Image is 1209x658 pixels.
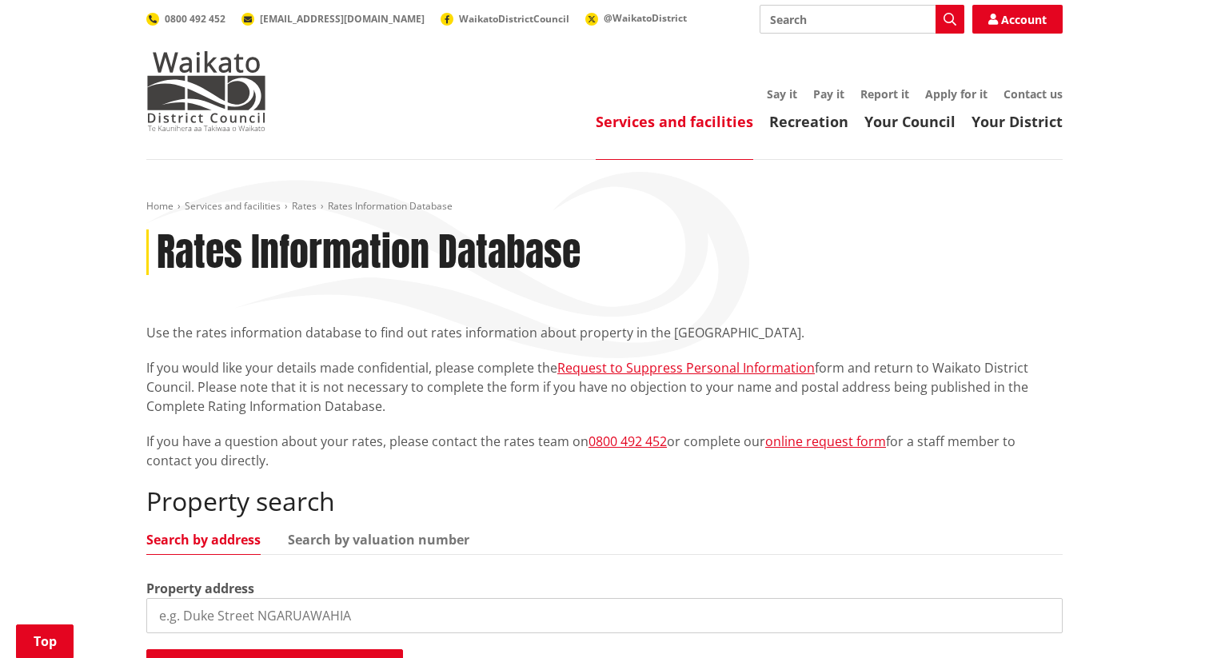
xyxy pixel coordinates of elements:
a: Apply for it [925,86,988,102]
a: Your District [972,112,1063,131]
a: online request form [765,433,886,450]
a: @WaikatoDistrict [585,11,687,25]
iframe: Messenger Launcher [1135,591,1193,648]
a: Request to Suppress Personal Information [557,359,815,377]
h1: Rates Information Database [157,229,581,276]
a: Report it [860,86,909,102]
a: Services and facilities [185,199,281,213]
p: If you would like your details made confidential, please complete the form and return to Waikato ... [146,358,1063,416]
span: Rates Information Database [328,199,453,213]
a: Pay it [813,86,844,102]
img: Waikato District Council - Te Kaunihera aa Takiwaa o Waikato [146,51,266,131]
input: Search input [760,5,964,34]
a: Services and facilities [596,112,753,131]
a: Contact us [1004,86,1063,102]
span: 0800 492 452 [165,12,225,26]
p: Use the rates information database to find out rates information about property in the [GEOGRAPHI... [146,323,1063,342]
a: Top [16,624,74,658]
span: @WaikatoDistrict [604,11,687,25]
a: Your Council [864,112,956,131]
a: Home [146,199,174,213]
a: Account [972,5,1063,34]
nav: breadcrumb [146,200,1063,213]
span: [EMAIL_ADDRESS][DOMAIN_NAME] [260,12,425,26]
h2: Property search [146,486,1063,516]
input: e.g. Duke Street NGARUAWAHIA [146,598,1063,633]
label: Property address [146,579,254,598]
a: Search by address [146,533,261,546]
p: If you have a question about your rates, please contact the rates team on or complete our for a s... [146,432,1063,470]
span: WaikatoDistrictCouncil [459,12,569,26]
a: WaikatoDistrictCouncil [441,12,569,26]
a: 0800 492 452 [589,433,667,450]
a: Recreation [769,112,848,131]
a: Say it [767,86,797,102]
a: [EMAIL_ADDRESS][DOMAIN_NAME] [241,12,425,26]
a: 0800 492 452 [146,12,225,26]
a: Rates [292,199,317,213]
a: Search by valuation number [288,533,469,546]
